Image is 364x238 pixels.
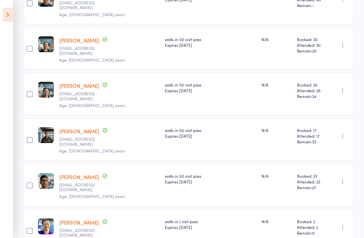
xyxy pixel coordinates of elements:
[165,82,256,93] div: walk-in 50 visit pass
[59,193,125,199] span: Age: [DEMOGRAPHIC_DATA] years
[297,82,327,88] span: Booked: 26
[262,127,292,133] div: N/A
[297,218,327,224] span: Booked: 2
[312,93,316,99] span: 24
[165,127,256,139] div: walk-in 50 visit pass
[297,93,327,99] span: Remain:
[297,127,327,133] span: Booked: 17
[59,137,103,146] small: Donivs2000@yahoo.com
[262,173,292,179] div: N/A
[59,91,103,101] small: familychen071824@gmail.com
[165,179,256,184] div: Expires [DATE]
[165,173,256,184] div: walk-in 50 visit pass
[297,184,327,190] span: Remain:
[312,139,316,144] span: 33
[297,36,327,42] span: Booked: 30
[312,230,314,236] span: 0
[165,224,256,230] div: Expires [DATE]
[165,88,256,93] div: Expires [DATE]
[165,36,256,48] div: walk-in 50 visit pass
[59,128,99,135] a: [PERSON_NAME]
[59,182,103,192] small: pramod.nayakawadi@gmail.com
[312,184,316,190] span: 27
[59,37,99,44] a: [PERSON_NAME]
[297,173,327,179] span: Booked: 23
[59,46,103,56] small: ym2021lg@gmail.com
[297,139,327,144] span: Remain:
[38,173,54,189] img: image1698364452.png
[297,179,327,184] span: Attended: 23
[312,2,314,8] span: -
[38,82,54,98] img: image1740340259.png
[59,173,99,180] a: [PERSON_NAME]
[59,219,99,226] a: [PERSON_NAME]
[59,228,103,238] small: yuanye628@gmail.com
[165,42,256,48] div: Expires [DATE]
[262,82,292,88] div: N/A
[59,102,125,108] span: Age: [DEMOGRAPHIC_DATA] years
[297,224,327,230] span: Attended: 2
[59,148,125,154] span: Age: [DEMOGRAPHIC_DATA] years
[38,36,54,52] img: image1740340398.png
[262,218,292,224] div: N/A
[38,218,54,234] img: image1693610989.png
[38,127,54,143] img: image1699660211.png
[59,0,103,10] small: srivtemp@gmail.com
[297,88,327,93] span: Attended: 26
[297,2,327,8] span: Remain:
[59,57,125,63] span: Age: [DEMOGRAPHIC_DATA] years
[262,36,292,42] div: N/A
[312,48,316,54] span: 20
[59,11,125,17] span: Age: [DEMOGRAPHIC_DATA] years
[59,82,99,89] a: [PERSON_NAME]
[297,230,327,236] span: Remain:
[165,218,256,230] div: walk-in 1 visit pass
[165,133,256,139] div: Expires [DATE]
[297,133,327,139] span: Attended: 17
[297,48,327,54] span: Remain:
[297,42,327,48] span: Attended: 30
